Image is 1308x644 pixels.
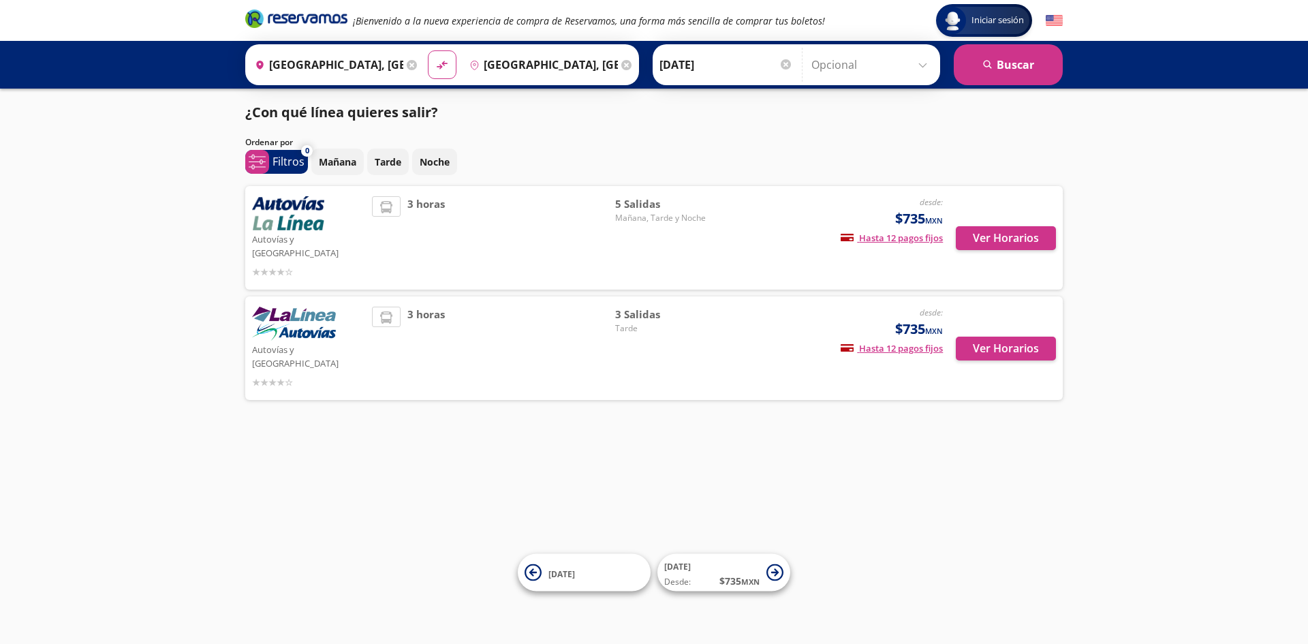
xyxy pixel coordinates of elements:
[311,149,364,175] button: Mañana
[659,48,793,82] input: Elegir Fecha
[920,196,943,208] em: desde:
[895,209,943,229] span: $735
[407,196,445,279] span: 3 horas
[719,574,760,588] span: $ 735
[657,554,790,592] button: [DATE]Desde:$735MXN
[615,307,711,322] span: 3 Salidas
[245,8,347,33] a: Brand Logo
[841,342,943,354] span: Hasta 12 pagos fijos
[956,226,1056,250] button: Ver Horarios
[615,322,711,335] span: Tarde
[518,554,651,592] button: [DATE]
[245,102,438,123] p: ¿Con qué línea quieres salir?
[252,230,365,260] p: Autovías y [GEOGRAPHIC_DATA]
[741,577,760,587] small: MXN
[245,136,293,149] p: Ordenar por
[407,307,445,390] span: 3 horas
[966,14,1029,27] span: Iniciar sesión
[925,326,943,336] small: MXN
[305,145,309,157] span: 0
[249,48,403,82] input: Buscar Origen
[252,307,336,341] img: Autovías y La Línea
[245,8,347,29] i: Brand Logo
[375,155,401,169] p: Tarde
[664,576,691,588] span: Desde:
[920,307,943,318] em: desde:
[252,196,324,230] img: Autovías y La Línea
[464,48,618,82] input: Buscar Destino
[615,212,711,224] span: Mañana, Tarde y Noche
[548,568,575,579] span: [DATE]
[954,44,1063,85] button: Buscar
[811,48,933,82] input: Opcional
[319,155,356,169] p: Mañana
[895,319,943,339] span: $735
[925,215,943,226] small: MXN
[841,232,943,244] span: Hasta 12 pagos fijos
[420,155,450,169] p: Noche
[252,341,365,370] p: Autovías y [GEOGRAPHIC_DATA]
[353,14,825,27] em: ¡Bienvenido a la nueva experiencia de compra de Reservamos, una forma más sencilla de comprar tus...
[412,149,457,175] button: Noche
[664,561,691,572] span: [DATE]
[956,337,1056,361] button: Ver Horarios
[367,149,409,175] button: Tarde
[272,153,305,170] p: Filtros
[615,196,711,212] span: 5 Salidas
[1046,12,1063,29] button: English
[245,150,308,174] button: 0Filtros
